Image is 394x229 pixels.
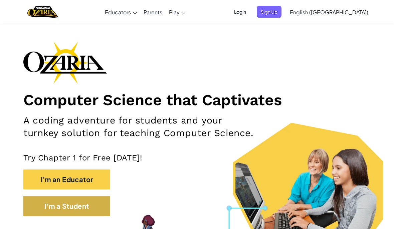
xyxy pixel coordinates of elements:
[140,3,166,21] a: Parents
[23,41,107,84] img: Ozaria branding logo
[169,9,180,16] span: Play
[23,196,110,216] button: I'm a Student
[105,9,131,16] span: Educators
[166,3,189,21] a: Play
[27,5,58,19] a: Ozaria by CodeCombat logo
[102,3,140,21] a: Educators
[230,6,250,18] button: Login
[27,5,58,19] img: Home
[290,9,368,16] span: English ([GEOGRAPHIC_DATA])
[23,169,110,189] button: I'm an Educator
[286,3,372,21] a: English ([GEOGRAPHIC_DATA])
[257,6,281,18] button: Sign Up
[23,91,371,109] h1: Computer Science that Captivates
[23,114,256,139] h2: A coding adventure for students and your turnkey solution for teaching Computer Science.
[23,153,371,163] p: Try Chapter 1 for Free [DATE]!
